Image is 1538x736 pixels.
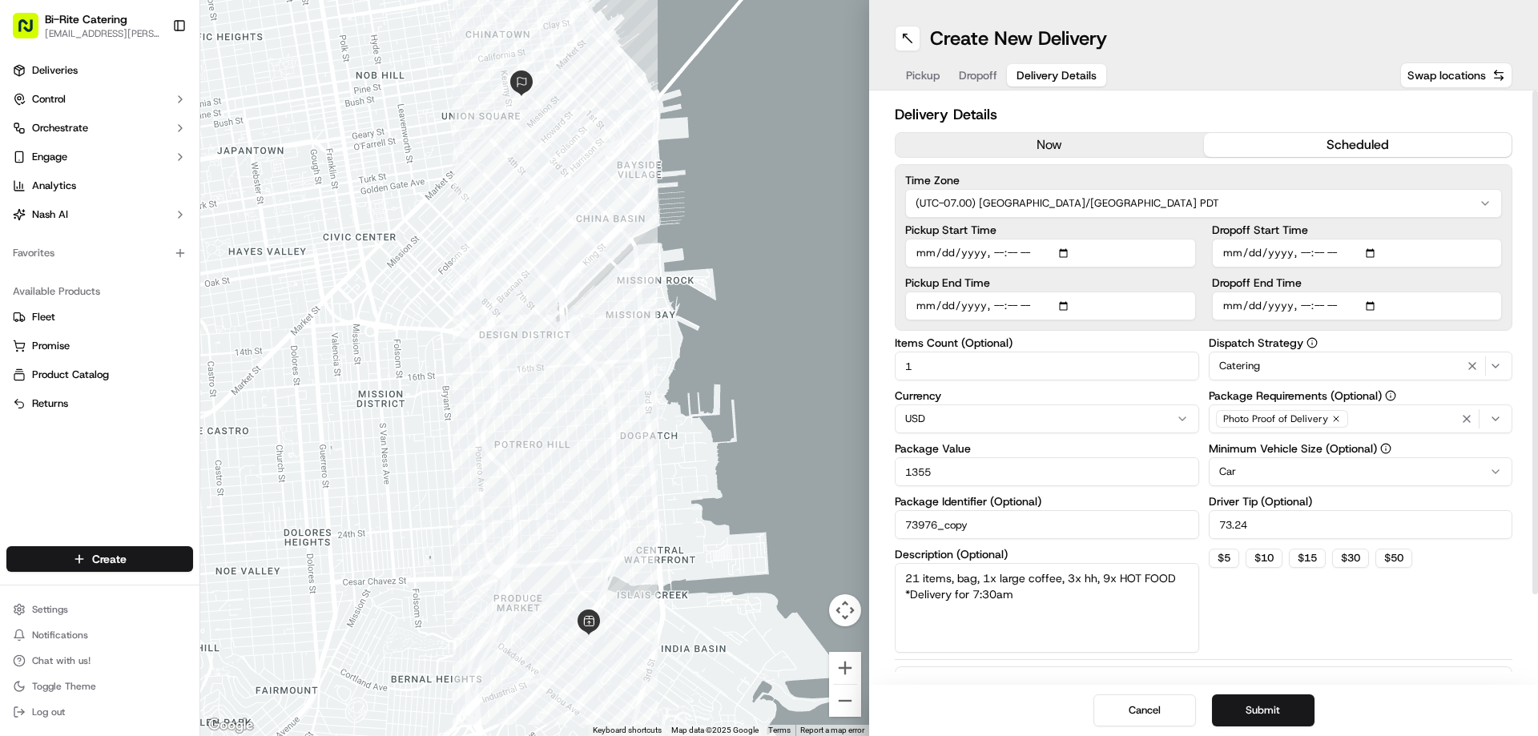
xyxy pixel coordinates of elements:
img: Google [204,715,257,736]
button: Swap locations [1400,62,1512,88]
label: Package Identifier (Optional) [895,496,1199,507]
img: 1736555255976-a54dd68f-1ca7-489b-9aae-adbdc363a1c4 [32,292,45,305]
span: • [133,248,139,261]
div: Start new chat [72,153,263,169]
a: 💻API Documentation [129,352,264,380]
label: Package Value [895,443,1199,454]
span: API Documentation [151,358,257,374]
span: [DATE] [142,248,175,261]
h2: Delivery Details [895,103,1512,126]
button: Control [6,86,193,112]
a: Terms (opens in new tab) [768,726,791,734]
div: 💻 [135,360,148,372]
button: Catering [1209,352,1513,380]
button: Bi-Rite Catering [45,11,127,27]
input: Enter number of items [895,352,1199,380]
p: Welcome 👋 [16,64,292,90]
a: Fleet [13,310,187,324]
button: $30 [1332,549,1369,568]
span: [DATE] [142,292,175,304]
a: Report a map error [800,726,864,734]
span: Control [32,92,66,107]
span: Swap locations [1407,67,1486,83]
span: [PERSON_NAME] [50,292,130,304]
span: Product Catalog [32,368,109,382]
a: Open this area in Google Maps (opens a new window) [204,715,257,736]
label: Pickup End Time [905,277,1196,288]
span: Log out [32,706,65,718]
a: Deliveries [6,58,193,83]
button: Package Items (0) [895,666,1512,703]
input: Got a question? Start typing here... [42,103,288,120]
label: Dropoff End Time [1212,277,1503,288]
button: Submit [1212,694,1315,726]
span: Dropoff [959,67,997,83]
img: Zach Benton [16,233,42,259]
button: Promise [6,333,193,359]
button: Start new chat [272,158,292,177]
button: Dispatch Strategy [1306,337,1318,348]
label: Driver Tip (Optional) [1209,496,1513,507]
button: Photo Proof of Delivery [1209,404,1513,433]
img: 4920774857489_3d7f54699973ba98c624_72.jpg [34,153,62,182]
span: Promise [32,339,70,353]
button: Notifications [6,624,193,646]
label: Dispatch Strategy [1209,337,1513,348]
label: Currency [895,390,1199,401]
input: Enter driver tip amount [1209,510,1513,539]
span: Settings [32,603,68,616]
div: Past conversations [16,208,107,221]
button: Package Requirements (Optional) [1385,390,1396,401]
button: Fleet [6,304,193,330]
span: Pickup [906,67,940,83]
button: Zoom out [829,685,861,717]
button: Product Catalog [6,362,193,388]
a: Returns [13,396,187,411]
label: Description (Optional) [895,549,1199,560]
span: • [133,292,139,304]
span: Create [92,551,127,567]
div: Available Products [6,279,193,304]
button: $15 [1289,549,1326,568]
span: Map data ©2025 Google [671,726,759,734]
img: Nash [16,16,48,48]
input: Enter package identifier [895,510,1199,539]
span: Knowledge Base [32,358,123,374]
button: Zoom in [829,652,861,684]
span: Toggle Theme [32,680,96,693]
label: Time Zone [905,175,1502,186]
div: 📗 [16,360,29,372]
span: Deliveries [32,63,78,78]
button: Returns [6,391,193,416]
span: Analytics [32,179,76,193]
img: 1736555255976-a54dd68f-1ca7-489b-9aae-adbdc363a1c4 [16,153,45,182]
span: Delivery Details [1017,67,1097,83]
h1: Create New Delivery [930,26,1107,51]
button: Map camera controls [829,594,861,626]
button: [EMAIL_ADDRESS][PERSON_NAME][DOMAIN_NAME] [45,27,159,40]
a: Product Catalog [13,368,187,382]
button: Keyboard shortcuts [593,725,662,736]
button: $10 [1246,549,1282,568]
img: Joseph V. [16,276,42,302]
button: Nash AI [6,202,193,227]
button: Orchestrate [6,115,193,141]
button: Create [6,546,193,572]
a: Analytics [6,173,193,199]
label: Package Requirements (Optional) [1209,390,1513,401]
button: Minimum Vehicle Size (Optional) [1380,443,1391,454]
input: Enter package value [895,457,1199,486]
div: Favorites [6,240,193,266]
button: Engage [6,144,193,170]
button: now [896,133,1204,157]
a: 📗Knowledge Base [10,352,129,380]
a: Promise [13,339,187,353]
button: Chat with us! [6,650,193,672]
span: Engage [32,150,67,164]
div: We're available if you need us! [72,169,220,182]
label: Items Count (Optional) [895,337,1199,348]
span: Nash AI [32,207,68,222]
span: Fleet [32,310,55,324]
